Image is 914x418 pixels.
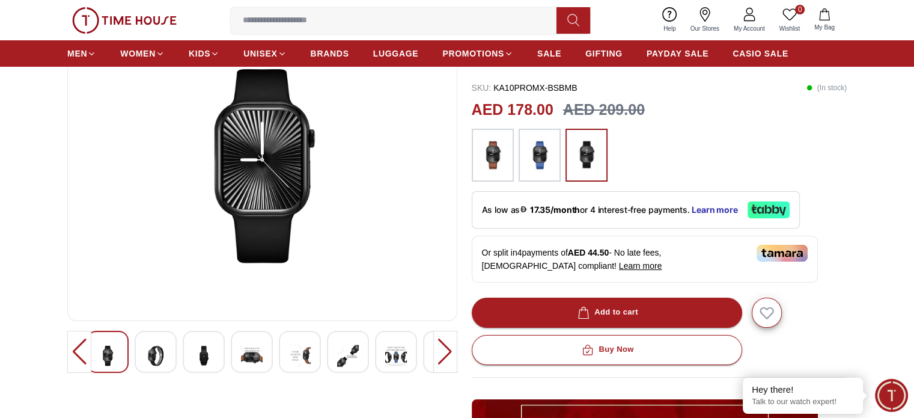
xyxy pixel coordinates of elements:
img: ... [525,135,555,176]
span: AED 44.50 [568,248,609,257]
span: UNISEX [243,48,277,60]
span: WOMEN [120,48,156,60]
button: My Bag [807,6,842,34]
div: Buy Now [579,343,633,357]
a: LUGGAGE [373,43,419,64]
a: GIFTING [585,43,623,64]
a: Our Stores [683,5,727,35]
div: Chat Widget [875,379,908,412]
button: Buy Now [472,335,742,365]
img: ... [72,7,177,34]
img: Kenneth Scott Unisex Smart Multi Color Dial Watch - KA10PROMX-BSBBD [145,341,166,370]
h3: AED 209.00 [563,99,645,121]
span: My Account [729,24,770,33]
button: Add to cart [472,298,742,328]
span: SALE [537,48,561,60]
span: LUGGAGE [373,48,419,60]
img: Tamara [757,245,808,262]
img: Kenneth Scott Unisex Smart Multi Color Dial Watch - KA10PROMX-BSBBD [241,341,263,370]
a: UNISEX [243,43,286,64]
span: SKU : [472,83,492,93]
span: PAYDAY SALE [647,48,708,60]
a: WOMEN [120,43,165,64]
a: KIDS [189,43,219,64]
p: ( In stock ) [806,82,847,94]
a: MEN [67,43,96,64]
img: Kenneth Scott Unisex Smart Multi Color Dial Watch - KA10PROMX-BSBBD [78,22,447,311]
img: Kenneth Scott Unisex Smart Multi Color Dial Watch - KA10PROMX-BSBBD [337,341,359,370]
a: 0Wishlist [772,5,807,35]
p: Talk to our watch expert! [752,397,854,407]
span: PROMOTIONS [442,48,504,60]
span: Learn more [619,261,662,271]
img: ... [478,135,508,176]
img: Kenneth Scott Unisex Smart Multi Color Dial Watch - KA10PROMX-BSBBD [289,341,311,370]
a: SALE [537,43,561,64]
a: BRANDS [311,43,349,64]
span: Wishlist [775,24,805,33]
span: CASIO SALE [733,48,788,60]
span: GIFTING [585,48,623,60]
div: Or split in 4 payments of - No late fees, [DEMOGRAPHIC_DATA] compliant! [472,236,818,283]
div: Hey there! [752,384,854,396]
span: My Bag [809,23,839,32]
span: 0 [795,5,805,14]
img: Kenneth Scott Unisex Smart Multi Color Dial Watch - KA10PROMX-BSBBD [97,341,118,370]
a: CASIO SALE [733,43,788,64]
p: KA10PROMX-BSBMB [472,82,577,94]
span: BRANDS [311,48,349,60]
span: Our Stores [686,24,724,33]
a: Help [656,5,683,35]
img: ... [571,135,602,176]
img: Kenneth Scott Unisex Smart Multi Color Dial Watch - KA10PROMX-BSBBD [193,341,215,370]
h2: AED 178.00 [472,99,553,121]
a: PROMOTIONS [442,43,513,64]
img: Kenneth Scott Unisex Smart Multi Color Dial Watch - KA10PROMX-BSBBD [385,341,407,370]
a: PAYDAY SALE [647,43,708,64]
span: KIDS [189,48,210,60]
div: Add to cart [575,306,638,319]
span: MEN [67,48,87,60]
span: Help [659,24,681,33]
